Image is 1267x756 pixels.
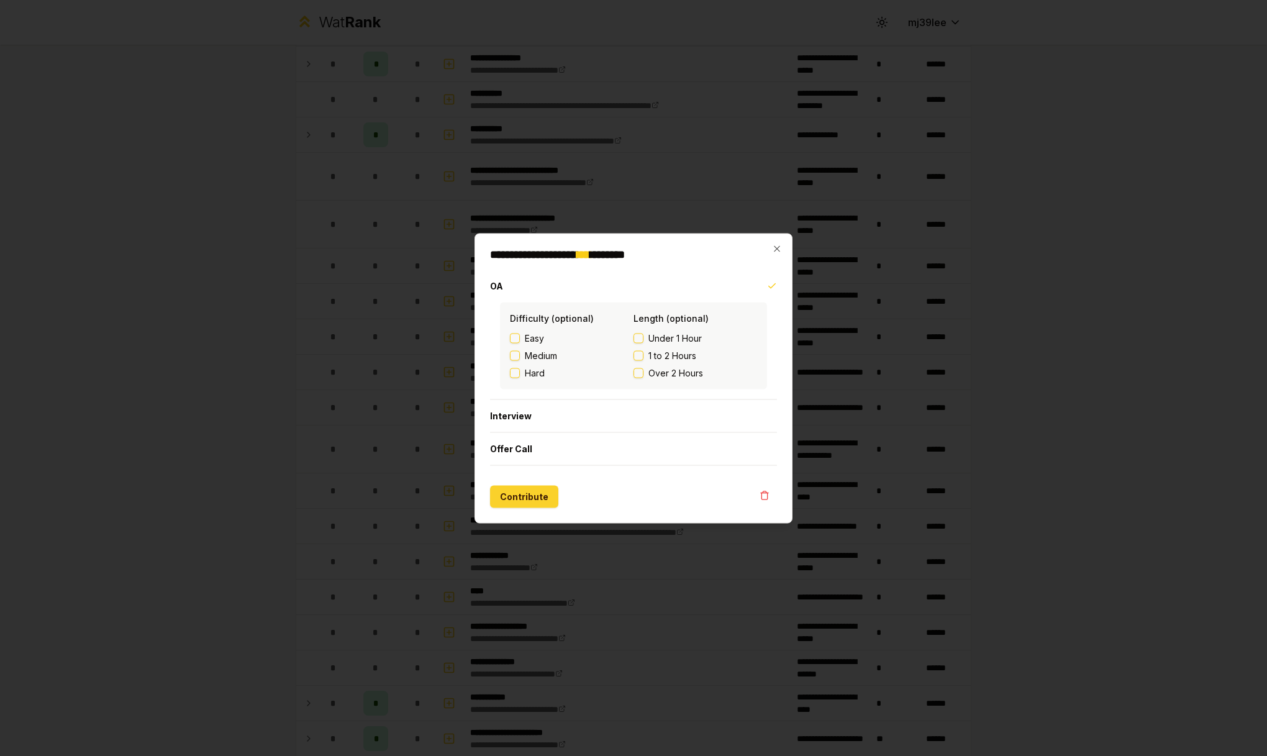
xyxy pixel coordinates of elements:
button: Offer Call [490,432,777,465]
label: Length (optional) [633,312,709,323]
span: Under 1 Hour [648,332,702,344]
label: Difficulty (optional) [510,312,594,323]
button: 1 to 2 Hours [633,350,643,360]
span: 1 to 2 Hours [648,349,696,362]
button: Medium [510,350,520,360]
button: Easy [510,333,520,343]
span: Over 2 Hours [648,367,703,379]
button: Under 1 Hour [633,333,643,343]
button: Over 2 Hours [633,368,643,378]
span: Medium [525,349,557,362]
button: OA [490,270,777,302]
button: Hard [510,368,520,378]
span: Easy [525,332,544,344]
button: Contribute [490,485,558,508]
span: Hard [525,367,545,379]
button: Interview [490,399,777,432]
div: OA [490,302,777,399]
